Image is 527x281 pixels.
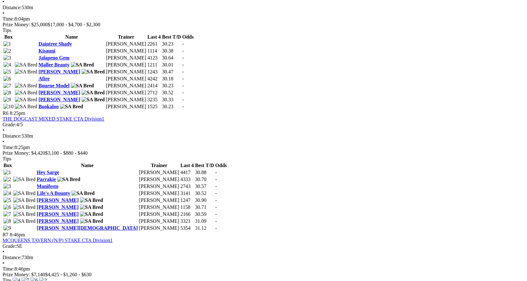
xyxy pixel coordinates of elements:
img: 7 [3,211,11,217]
span: 8:25pm [10,110,25,116]
td: [PERSON_NAME] [139,225,180,231]
td: 30.64 [162,55,181,61]
span: Grade: [3,122,16,127]
td: 31.09 [195,218,214,224]
img: SA Bred [13,218,36,224]
div: Prize Money: $7,140 [3,272,524,278]
a: THE DOGCAST MIXED STAKE CTA Division1 [3,116,104,122]
span: • [3,10,4,16]
img: SA Bred [15,62,37,68]
a: [PERSON_NAME][DEMOGRAPHIC_DATA] [37,225,138,231]
img: SA Bred [13,197,36,203]
span: - [182,48,184,53]
td: [PERSON_NAME] [139,183,180,190]
td: [PERSON_NAME] [139,218,180,224]
td: 30.23 [162,83,181,89]
img: SA Bred [13,211,36,217]
td: 2712 [147,90,161,96]
img: 4 [3,190,11,196]
td: 30.01 [162,62,181,68]
a: Manifesto [37,184,58,189]
span: - [182,97,184,102]
td: [PERSON_NAME] [139,176,180,183]
td: 31.12 [195,225,214,231]
div: Prize Money: $4,420 [3,150,524,156]
span: Time: [3,145,15,150]
img: 6 [3,204,11,210]
img: SA Bred [13,190,36,196]
td: [PERSON_NAME] [106,90,146,96]
img: 5 [3,197,11,203]
th: Last 4 [180,162,194,169]
td: [PERSON_NAME] [106,103,146,110]
span: Box [4,34,13,40]
div: 530m [3,5,524,10]
td: 4417 [180,169,194,176]
img: 8 [3,90,11,96]
td: [PERSON_NAME] [139,190,180,197]
span: - [215,184,217,189]
div: 8:04pm [3,16,524,22]
span: - [182,76,184,81]
div: SE [3,243,524,249]
td: [PERSON_NAME] [106,97,146,103]
a: [PERSON_NAME] [37,204,78,210]
td: 3321 [180,218,194,224]
span: R7 [3,232,9,237]
td: 30.59 [195,211,214,217]
img: 1 [3,41,11,47]
div: 530m [3,133,524,139]
td: 30.57 [195,183,214,190]
span: • [3,139,4,144]
img: 9 [3,97,11,103]
td: 1525 [147,103,161,110]
span: - [182,104,184,109]
th: Name [38,34,105,40]
a: MCQUEENS TAVERN (N/P) STAKE CTA Division1 [3,238,113,243]
span: Distance: [3,255,21,260]
img: 5 [3,69,11,75]
span: - [215,211,217,217]
img: 2 [3,177,11,182]
a: Life's A Bounty [37,190,70,196]
a: Hey Sarge [37,170,59,175]
td: [PERSON_NAME] [106,62,146,68]
span: • [3,128,4,133]
th: Name [36,162,138,169]
td: 2414 [147,83,161,89]
img: SA Bred [13,204,36,210]
img: SA Bred [82,69,105,75]
a: Kisauni [39,48,55,53]
span: - [215,225,217,231]
td: [PERSON_NAME] [106,48,146,54]
td: 1211 [147,62,161,68]
img: 2 [3,48,11,54]
span: - [182,69,184,74]
img: SA Bred [71,83,94,89]
img: 8 [3,218,11,224]
span: - [182,90,184,95]
img: SA Bred [15,83,37,89]
img: SA Bred [80,211,103,217]
span: Tips [3,156,11,161]
td: [PERSON_NAME] [106,41,146,47]
img: 7 [3,83,11,89]
span: - [215,170,217,175]
td: 30.52 [162,90,181,96]
span: - [215,204,217,210]
div: 730m [3,255,524,260]
span: - [215,177,217,182]
td: [PERSON_NAME] [139,169,180,176]
a: Jalapeno Gem [39,55,70,60]
td: [PERSON_NAME] [106,69,146,75]
img: SA Bred [82,97,105,103]
td: [PERSON_NAME] [139,211,180,217]
a: Bourne Model [39,83,70,88]
span: R6 [3,110,9,116]
a: [PERSON_NAME] [39,69,80,74]
div: 8:25pm [3,145,524,150]
img: SA Bred [80,218,103,224]
td: 3235 [147,97,161,103]
img: SA Bred [80,197,103,203]
span: Distance: [3,5,21,10]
